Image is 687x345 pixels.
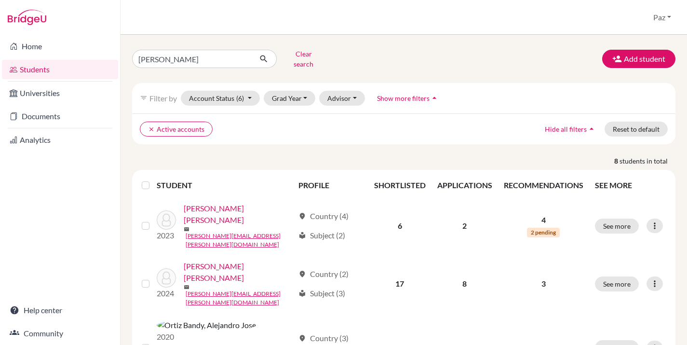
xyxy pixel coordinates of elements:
[298,230,345,241] div: Subject (2)
[264,91,316,106] button: Grad Year
[148,126,155,133] i: clear
[157,288,176,299] p: 2024
[2,83,118,103] a: Universities
[2,130,118,150] a: Analytics
[369,91,447,106] button: Show more filtersarrow_drop_up
[605,122,668,137] button: Reset to default
[368,255,431,313] td: 17
[236,94,244,102] span: (6)
[537,122,605,137] button: Hide all filtersarrow_drop_up
[186,232,294,249] a: [PERSON_NAME][EMAIL_ADDRESS][PERSON_NAME][DOMAIN_NAME]
[589,174,672,197] th: SEE MORE
[186,290,294,307] a: [PERSON_NAME][EMAIL_ADDRESS][PERSON_NAME][DOMAIN_NAME]
[277,46,330,71] button: Clear search
[587,124,596,134] i: arrow_drop_up
[498,174,589,197] th: RECOMMENDATIONS
[298,290,306,297] span: local_library
[157,174,293,197] th: STUDENT
[2,107,118,126] a: Documents
[298,288,345,299] div: Subject (3)
[504,214,583,226] p: 4
[614,156,620,166] strong: 8
[545,125,587,133] span: Hide all filters
[595,219,639,234] button: See more
[431,197,498,255] td: 2
[181,91,260,106] button: Account Status(6)
[132,50,252,68] input: Find student by name...
[377,94,430,102] span: Show more filters
[298,334,306,342] span: location_on
[620,156,675,166] span: students in total
[293,174,368,197] th: PROFILE
[298,232,306,239] span: local_library
[149,94,177,103] span: Filter by
[184,226,189,232] span: mail
[298,270,306,278] span: location_on
[2,37,118,56] a: Home
[431,255,498,313] td: 8
[2,324,118,343] a: Community
[431,174,498,197] th: APPLICATIONS
[184,203,294,226] a: [PERSON_NAME] [PERSON_NAME]
[298,212,306,220] span: location_on
[602,50,675,68] button: Add student
[368,197,431,255] td: 6
[184,261,294,284] a: [PERSON_NAME] [PERSON_NAME]
[504,278,583,290] p: 3
[298,210,349,222] div: Country (4)
[298,268,349,280] div: Country (2)
[140,94,148,102] i: filter_list
[140,122,213,137] button: clearActive accounts
[157,230,176,241] p: 2023
[430,93,439,103] i: arrow_drop_up
[595,276,639,291] button: See more
[184,284,189,290] span: mail
[8,10,46,25] img: Bridge-U
[2,60,118,79] a: Students
[157,268,176,288] img: Ortiz Abrego, Gabriela
[157,331,256,343] p: 2020
[527,228,560,237] span: 2 pending
[157,319,256,331] img: Ortiz Bandy, Alejandro José
[157,210,176,230] img: Melgar Ortíz, Julieta
[298,332,349,344] div: Country (3)
[649,8,675,27] button: Paz
[368,174,431,197] th: SHORTLISTED
[2,301,118,320] a: Help center
[319,91,365,106] button: Advisor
